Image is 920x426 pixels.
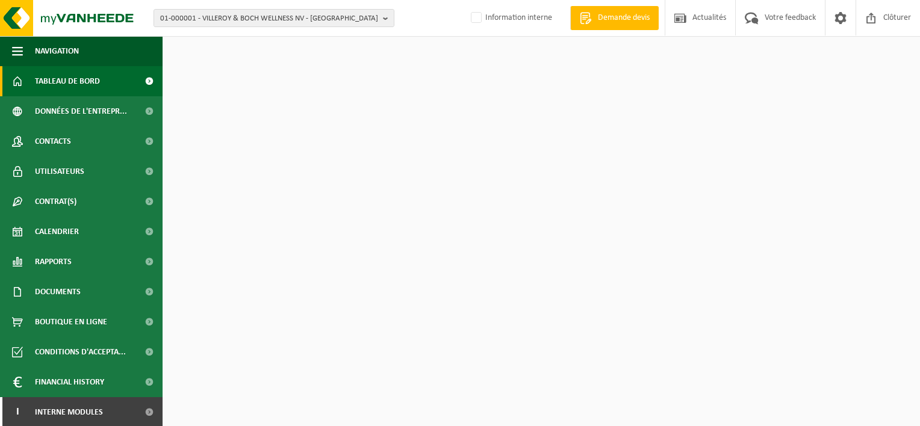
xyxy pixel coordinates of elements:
[154,9,394,27] button: 01-000001 - VILLEROY & BOCH WELLNESS NV - [GEOGRAPHIC_DATA]
[35,247,72,277] span: Rapports
[35,187,76,217] span: Contrat(s)
[35,367,104,397] span: Financial History
[35,307,107,337] span: Boutique en ligne
[35,96,127,126] span: Données de l'entrepr...
[468,9,552,27] label: Information interne
[160,10,378,28] span: 01-000001 - VILLEROY & BOCH WELLNESS NV - [GEOGRAPHIC_DATA]
[570,6,659,30] a: Demande devis
[595,12,653,24] span: Demande devis
[35,277,81,307] span: Documents
[35,36,79,66] span: Navigation
[35,126,71,156] span: Contacts
[35,66,100,96] span: Tableau de bord
[35,156,84,187] span: Utilisateurs
[35,217,79,247] span: Calendrier
[35,337,126,367] span: Conditions d'accepta...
